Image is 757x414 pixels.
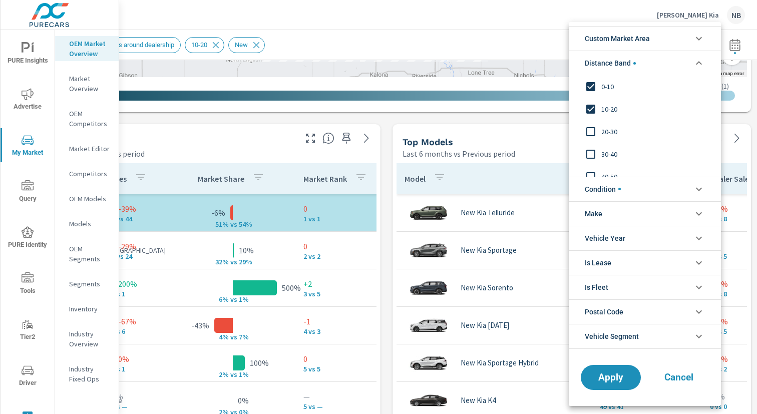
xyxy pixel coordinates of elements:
[601,171,711,183] span: 40-50
[585,27,650,51] span: Custom Market Area
[659,373,699,382] span: Cancel
[585,226,625,250] span: Vehicle Year
[569,22,721,353] ul: filter options
[585,324,639,348] span: Vehicle Segment
[601,81,711,93] span: 0-10
[601,103,711,115] span: 10-20
[649,365,709,390] button: Cancel
[569,165,719,188] div: 40-50
[585,275,608,299] span: Is Fleet
[585,177,621,201] span: Condition
[585,251,611,275] span: Is Lease
[585,51,636,75] span: Distance Band
[569,120,719,143] div: 20-30
[601,148,711,160] span: 30-40
[591,373,631,382] span: Apply
[585,202,602,226] span: Make
[569,143,719,165] div: 30-40
[581,365,641,390] button: Apply
[569,75,719,98] div: 0-10
[569,98,719,120] div: 10-20
[585,300,623,324] span: Postal Code
[601,126,711,138] span: 20-30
